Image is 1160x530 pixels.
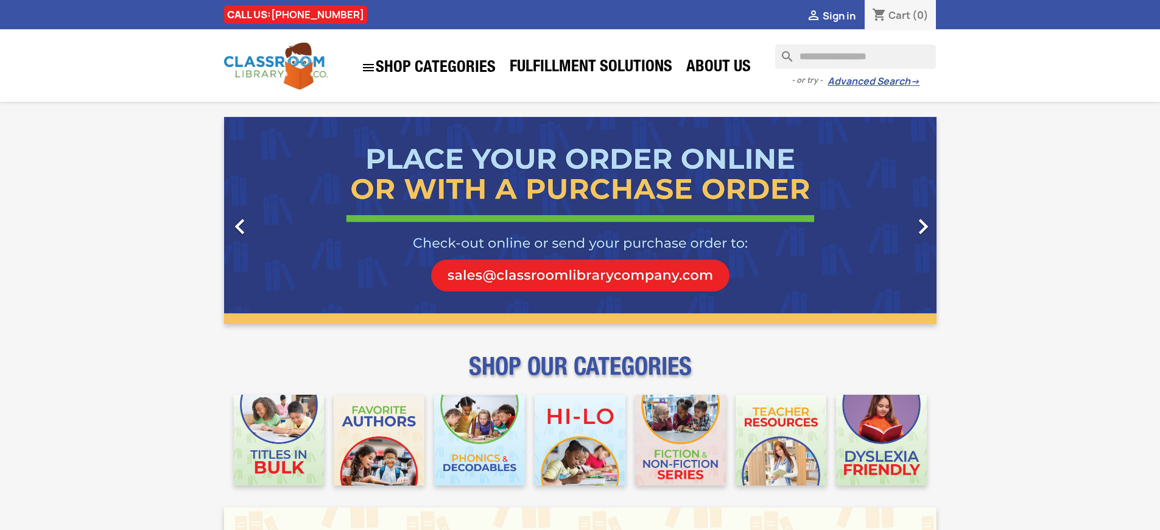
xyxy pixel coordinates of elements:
i:  [806,9,821,24]
a: SHOP CATEGORIES [355,54,502,81]
a: Advanced Search→ [828,76,919,88]
img: Classroom Library Company [224,43,328,90]
a: About Us [680,56,757,80]
span: → [910,76,919,88]
a: Previous [224,117,331,324]
img: CLC_Teacher_Resources_Mobile.jpg [736,395,826,486]
span: (0) [912,9,929,22]
img: CLC_Bulk_Mobile.jpg [234,395,325,486]
span: Cart [888,9,910,22]
i:  [361,60,376,75]
img: CLC_Favorite_Authors_Mobile.jpg [334,395,424,486]
a: [PHONE_NUMBER] [271,8,364,21]
i: shopping_cart [872,9,887,23]
p: SHOP OUR CATEGORIES [224,363,937,385]
i:  [225,211,255,242]
span: Sign in [823,9,856,23]
img: CLC_HiLo_Mobile.jpg [535,395,625,486]
span: - or try - [792,74,828,87]
a:  Sign in [806,9,856,23]
img: CLC_Phonics_And_Decodables_Mobile.jpg [434,395,525,486]
a: Fulfillment Solutions [504,56,678,80]
ul: Carousel container [224,117,937,324]
input: Search [775,44,936,69]
i: search [775,44,790,59]
img: CLC_Dyslexia_Mobile.jpg [836,395,927,486]
img: CLC_Fiction_Nonfiction_Mobile.jpg [635,395,726,486]
i:  [908,211,938,242]
a: Next [829,117,937,324]
div: CALL US: [224,5,367,24]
